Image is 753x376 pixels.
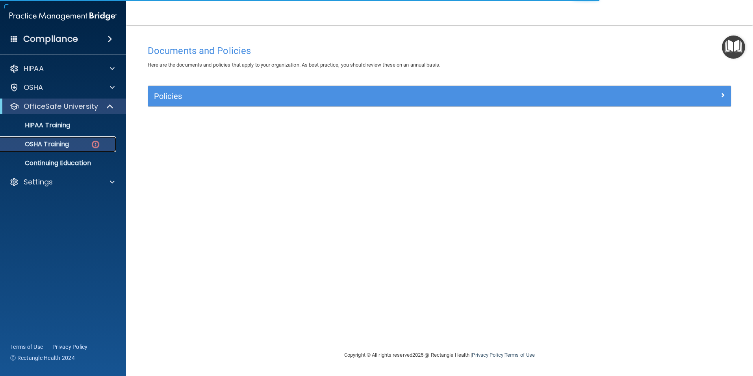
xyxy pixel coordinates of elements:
[9,8,117,24] img: PMB logo
[10,343,43,351] a: Terms of Use
[9,177,115,187] a: Settings
[5,140,69,148] p: OSHA Training
[722,35,745,59] button: Open Resource Center
[148,62,440,68] span: Here are the documents and policies that apply to your organization. As best practice, you should...
[24,64,44,73] p: HIPAA
[504,352,535,358] a: Terms of Use
[9,64,115,73] a: HIPAA
[9,83,115,92] a: OSHA
[148,46,731,56] h4: Documents and Policies
[91,140,100,149] img: danger-circle.6113f641.png
[472,352,503,358] a: Privacy Policy
[24,177,53,187] p: Settings
[296,342,583,368] div: Copyright © All rights reserved 2025 @ Rectangle Health | |
[5,159,113,167] p: Continuing Education
[52,343,88,351] a: Privacy Policy
[23,34,78,45] h4: Compliance
[9,102,114,111] a: OfficeSafe University
[24,83,43,92] p: OSHA
[154,92,579,101] h5: Policies
[5,121,70,129] p: HIPAA Training
[10,354,75,362] span: Ⓒ Rectangle Health 2024
[154,90,725,102] a: Policies
[24,102,98,111] p: OfficeSafe University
